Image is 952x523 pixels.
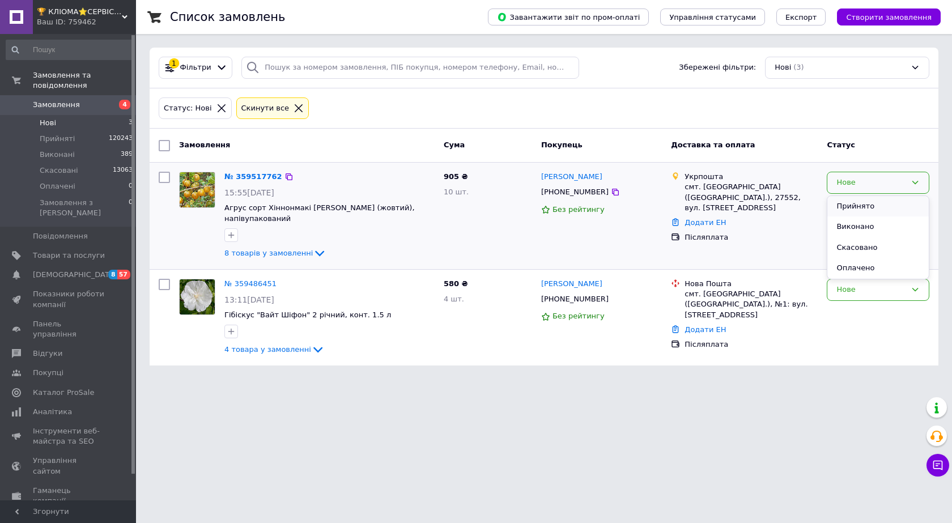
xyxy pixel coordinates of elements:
span: Панель управління [33,319,105,339]
span: Фільтри [180,62,211,73]
div: Післяплата [685,339,818,350]
span: [DEMOGRAPHIC_DATA] [33,270,117,280]
span: 8 товарів у замовленні [224,249,313,257]
a: [PERSON_NAME] [541,279,602,290]
div: Нове [836,177,906,189]
span: 15:55[DATE] [224,188,274,197]
a: 8 товарів у замовленні [224,249,326,257]
span: 13:11[DATE] [224,295,274,304]
span: Покупець [541,141,583,149]
span: 10 шт. [444,188,469,196]
div: смт. [GEOGRAPHIC_DATA] ([GEOGRAPHIC_DATA].), 27552, вул. [STREET_ADDRESS] [685,182,818,213]
button: Управління статусами [660,8,765,25]
a: № 359486451 [224,279,277,288]
span: Управління сайтом [33,456,105,476]
span: 57 [117,270,130,279]
button: Завантажити звіт по пром-оплаті [488,8,649,25]
span: Нові [40,118,56,128]
div: Статус: Нові [161,103,214,114]
img: Фото товару [180,279,215,314]
div: Cкинути все [239,103,292,114]
div: Ваш ID: 759462 [37,17,136,27]
span: Управління статусами [669,13,756,22]
span: Збережені фільтри: [679,62,756,73]
a: Створити замовлення [826,12,941,21]
span: Замовлення та повідомлення [33,70,136,91]
span: Інструменти веб-майстра та SEO [33,426,105,447]
span: Замовлення [33,100,80,110]
span: [PHONE_NUMBER] [541,188,609,196]
button: Чат з покупцем [926,454,949,477]
a: Гібіскус "Вайт Шіфон" 2 річний, конт. 1.5 л [224,311,391,319]
span: Повідомлення [33,231,88,241]
span: Аналітика [33,407,72,417]
span: Без рейтингу [552,312,605,320]
span: 🏆 КЛІОМА⭐СЕРВІС™ - Розплідник ягідних рослин [37,7,122,17]
span: 0 [129,198,133,218]
span: Нові [775,62,791,73]
span: Покупці [33,368,63,378]
span: Оплачені [40,181,75,192]
a: Додати ЕН [685,325,726,334]
div: Укрпошта [685,172,818,182]
span: Відгуки [33,348,62,359]
span: Показники роботи компанії [33,289,105,309]
span: Гаманець компанії [33,486,105,506]
div: 1 [169,58,179,69]
img: Фото товару [180,172,215,207]
span: Каталог ProSale [33,388,94,398]
a: Додати ЕН [685,218,726,227]
div: Післяплата [685,232,818,243]
input: Пошук [6,40,134,60]
li: Оплачено [827,258,929,279]
div: смт. [GEOGRAPHIC_DATA] ([GEOGRAPHIC_DATA].), №1: вул. [STREET_ADDRESS] [685,289,818,320]
span: Завантажити звіт по пром-оплаті [497,12,640,22]
span: [PHONE_NUMBER] [541,295,609,303]
span: (3) [793,63,804,71]
a: Фото товару [179,279,215,315]
span: 13063 [113,165,133,176]
a: Агрус сорт Хіннонмакі [PERSON_NAME] (жовтий), напівупакований [224,203,415,223]
span: 3 [129,118,133,128]
span: 389 [121,150,133,160]
span: Замовлення з [PERSON_NAME] [40,198,129,218]
li: Скасовано [827,237,929,258]
span: 4 товара у замовленні [224,345,311,354]
a: № 359517762 [224,172,282,181]
span: Статус [827,141,855,149]
span: Без рейтингу [552,205,605,214]
span: 4 шт. [444,295,464,303]
span: 8 [108,270,117,279]
span: Замовлення [179,141,230,149]
span: Створити замовлення [846,13,932,22]
div: Нове [836,284,906,296]
button: Експорт [776,8,826,25]
a: [PERSON_NAME] [541,172,602,182]
li: Прийнято [827,196,929,217]
span: Доставка та оплата [671,141,755,149]
span: 0 [129,181,133,192]
a: 4 товара у замовленні [224,345,325,354]
span: Виконані [40,150,75,160]
span: 4 [119,100,130,109]
button: Створити замовлення [837,8,941,25]
span: 580 ₴ [444,279,468,288]
li: Виконано [827,216,929,237]
span: Експорт [785,13,817,22]
span: Скасовані [40,165,78,176]
h1: Список замовлень [170,10,285,24]
div: Нова Пошта [685,279,818,289]
input: Пошук за номером замовлення, ПІБ покупця, номером телефону, Email, номером накладної [241,57,579,79]
span: Прийняті [40,134,75,144]
span: Товари та послуги [33,250,105,261]
span: 905 ₴ [444,172,468,181]
a: Фото товару [179,172,215,208]
span: Cума [444,141,465,149]
span: 120243 [109,134,133,144]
